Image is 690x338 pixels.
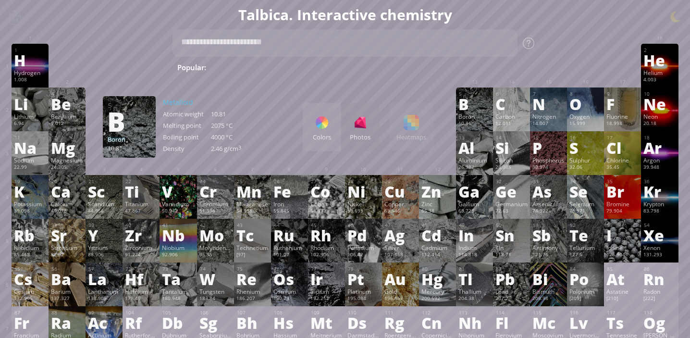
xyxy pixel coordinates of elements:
div: 112.414 [421,251,454,259]
div: Platinum [347,288,380,295]
span: H SO [345,62,379,73]
div: 30.974 [532,164,565,172]
div: 69.723 [458,208,491,215]
div: Sc [88,184,120,199]
div: V [162,184,194,199]
sub: 2 [421,67,424,74]
div: 11 [14,135,46,141]
div: Cd [421,227,454,243]
div: 74.922 [532,208,565,215]
div: I [606,227,639,243]
div: Si [495,140,528,155]
div: Rh [310,227,343,243]
div: Te [569,227,602,243]
div: 121.76 [532,251,565,259]
div: Cs [14,271,46,287]
div: 20.18 [643,120,676,128]
div: 1 [14,47,46,53]
div: Lithium [14,113,46,120]
div: 32.06 [569,164,602,172]
div: Rhenium [236,288,269,295]
div: 18.998 [606,120,639,128]
div: Mn [236,184,269,199]
div: Thallium [458,288,491,295]
div: 22.99 [14,164,46,172]
div: 87.62 [51,251,83,259]
div: 15.999 [569,120,602,128]
div: 10.81 [108,144,151,152]
div: 56 [51,266,83,272]
div: Gallium [458,200,491,208]
div: 114.818 [458,251,491,259]
div: Strontium [51,244,83,251]
span: Water [279,62,311,73]
div: 9.012 [51,120,83,128]
div: [97] [236,251,269,259]
div: 51.996 [199,208,232,215]
div: Phosphorus [532,156,565,164]
div: 10 [644,91,676,97]
div: Arsenic [532,200,565,208]
div: Neon [643,113,676,120]
div: Ba [51,271,83,287]
div: Indium [458,244,491,251]
div: Ta [162,271,194,287]
div: Boiling point [163,133,211,141]
div: 54.938 [236,208,269,215]
sup: 3 [238,144,241,151]
div: P [532,140,565,155]
div: 9 [607,91,639,97]
div: 88.906 [88,251,120,259]
div: Bismuth [532,288,565,295]
div: 45 [311,222,343,228]
div: 35.45 [606,164,639,172]
div: Kr [643,184,676,199]
div: 83.798 [643,208,676,215]
div: 78.971 [569,208,602,215]
div: Germanium [495,200,528,208]
div: 24 [200,178,232,185]
div: 14 [496,135,528,141]
div: 1.008 [14,76,46,84]
div: Sodium [14,156,46,164]
div: 3 [14,91,46,97]
div: Chromium [199,200,232,208]
div: Po [569,271,602,287]
div: 86 [644,266,676,272]
div: 63.546 [384,208,417,215]
div: Mg [51,140,83,155]
span: H SO + NaOH [410,62,470,73]
div: 41 [162,222,194,228]
div: 24.305 [51,164,83,172]
sub: 2 [357,67,359,74]
span: HCl [382,62,407,73]
div: Popular: [177,62,213,75]
div: Antimony [532,244,565,251]
div: 92.906 [162,251,194,259]
div: Tantalum [162,288,194,295]
div: 77 [311,266,343,272]
div: 95.95 [199,251,232,259]
span: Methane [474,62,516,73]
div: Tungsten [199,288,232,295]
div: 43 [237,222,269,228]
div: Rhodium [310,244,343,251]
div: Potassium [14,200,46,208]
div: Bi [532,271,565,287]
div: At [606,271,639,287]
div: Sn [495,227,528,243]
div: Boron [108,135,151,144]
div: Barium [51,288,83,295]
sub: 4 [434,67,437,74]
div: Ga [458,184,491,199]
div: 72 [125,266,157,272]
div: 2.46 g/cm [211,144,259,153]
div: Technetium [236,244,269,251]
div: Tl [458,271,491,287]
div: Atomic weight [163,110,211,118]
div: 52 [570,222,602,228]
div: Se [569,184,602,199]
div: Radon [643,288,676,295]
div: 6.94 [14,120,46,128]
div: 50.942 [162,208,194,215]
